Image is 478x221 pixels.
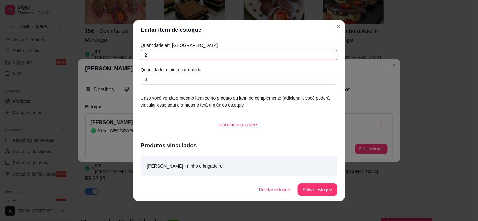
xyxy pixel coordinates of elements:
[214,119,264,131] button: vincular outros itens
[141,66,337,73] article: Quantidade mínima para alerta
[141,42,337,49] article: Quantidade em [GEOGRAPHIC_DATA]
[334,22,344,32] button: Close
[298,183,337,196] button: Salvar estoque
[147,163,223,169] article: [PERSON_NAME] - ninho e brigadeiro
[141,141,337,150] article: Produtos vinculados
[133,20,345,39] header: Editar item de estoque
[254,183,295,196] button: Deletar estoque
[141,95,337,108] article: Caso você venda o mesmo item como produto ou item de complemento (adicional), você poderá vincula...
